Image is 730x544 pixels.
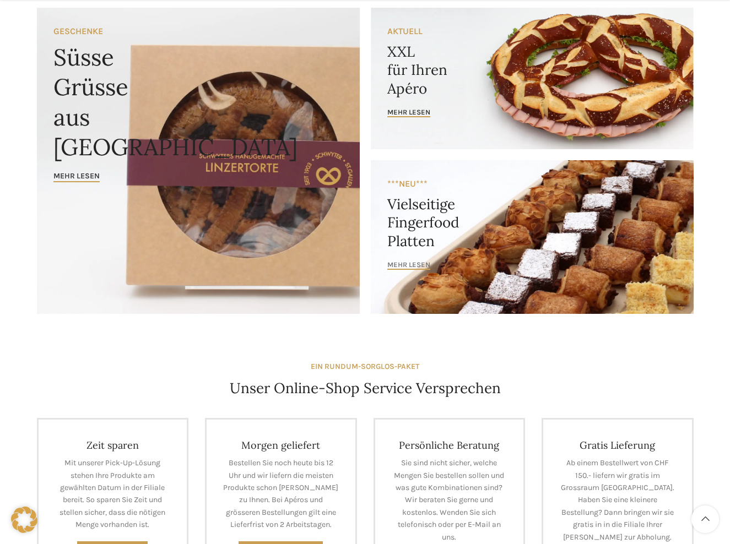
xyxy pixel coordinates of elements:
[371,160,694,314] a: Banner link
[560,457,675,543] p: Ab einem Bestellwert von CHF 150.- liefern wir gratis im Grossraum [GEOGRAPHIC_DATA]. Haben Sie e...
[392,457,507,543] p: Sie sind nicht sicher, welche Mengen Sie bestellen sollen und was gute Kombinationen sind? Wir be...
[37,8,360,314] a: Banner link
[55,457,171,531] p: Mit unserer Pick-Up-Lösung stehen Ihre Produkte am gewählten Datum in der Filiale bereit. So spar...
[55,439,171,451] h4: Zeit sparen
[387,260,430,269] span: mehr lesen
[371,8,694,149] a: Banner link
[387,260,430,270] a: mehr lesen
[223,439,339,451] h4: Morgen geliefert
[691,505,719,533] a: Scroll to top button
[392,439,507,451] h4: Persönliche Beratung
[560,439,675,451] h4: Gratis Lieferung
[230,378,501,398] h4: Unser Online-Shop Service Versprechen
[311,362,419,371] strong: EIN RUNDUM-SORGLOS-PAKET
[223,457,339,531] p: Bestellen Sie noch heute bis 12 Uhr und wir liefern die meisten Produkte schon [PERSON_NAME] zu I...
